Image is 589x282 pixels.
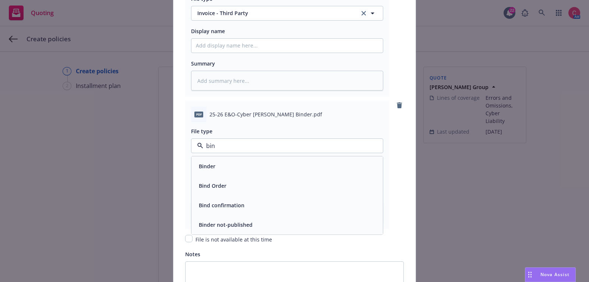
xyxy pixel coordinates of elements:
[395,101,404,110] a: remove
[191,60,215,67] span: Summary
[199,162,215,170] button: Binder
[525,268,535,282] div: Drag to move
[185,251,200,258] span: Notes
[195,236,272,243] span: File is not available at this time
[540,271,569,278] span: Nova Assist
[191,6,383,21] button: Invoice - Third Partyclear selection
[194,112,203,117] span: pdf
[191,128,212,135] span: File type
[359,9,368,18] a: clear selection
[199,181,226,189] button: Bind Order
[199,201,244,209] button: Bind confirmation
[203,141,368,150] input: Filter by keyword
[191,39,383,53] input: Add display name here...
[197,9,351,17] span: Invoice - Third Party
[525,267,576,282] button: Nova Assist
[191,28,225,35] span: Display name
[199,221,253,228] button: Binder not-published
[209,110,322,118] span: 25-26 E&O-Cyber [PERSON_NAME] Binder.pdf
